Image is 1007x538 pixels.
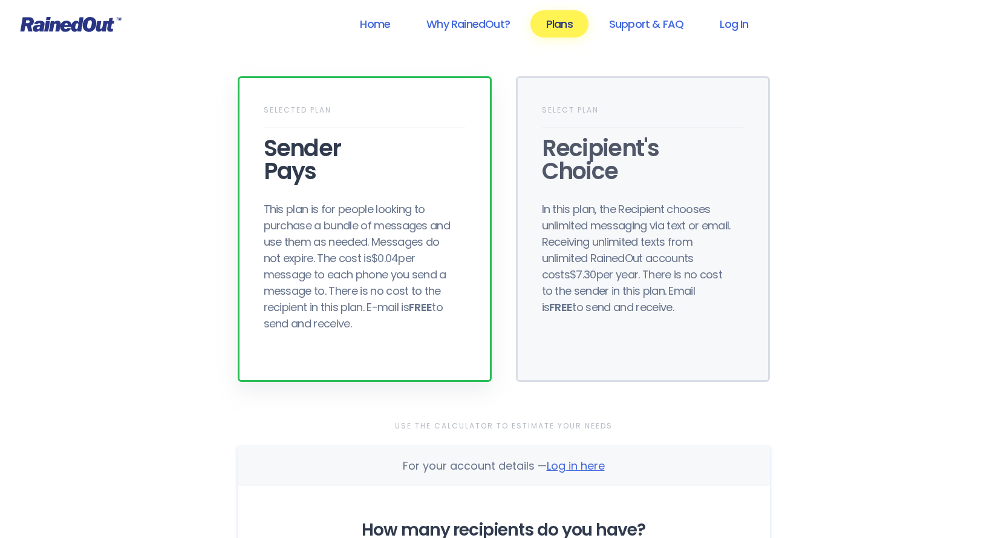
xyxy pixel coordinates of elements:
[530,10,588,38] a: Plans
[274,522,734,538] div: How many recipients do you have?
[344,10,406,38] a: Home
[264,201,457,332] div: This plan is for people looking to purchase a bundle of messages and use them as needed. Messages...
[409,300,432,315] b: FREE
[593,10,699,38] a: Support & FAQ
[264,137,466,183] div: Sender Pays
[238,418,770,434] div: Use the Calculator to Estimate Your Needs
[542,201,735,315] div: In this plan, the Recipient chooses unlimited messaging via text or email. Receiving unlimited te...
[411,10,526,38] a: Why RainedOut?
[238,76,492,382] div: Selected PlanSenderPaysThis plan is for people looking to purchase a bundle of messages and use t...
[542,137,744,183] div: Recipient's Choice
[704,10,764,38] a: Log In
[547,458,605,473] span: Log in here
[542,102,744,128] div: Select Plan
[549,300,572,315] b: FREE
[403,458,605,474] div: For your account details —
[516,76,770,382] div: Select PlanRecipient'sChoiceIn this plan, the Recipient chooses unlimited messaging via text or e...
[264,102,466,128] div: Selected Plan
